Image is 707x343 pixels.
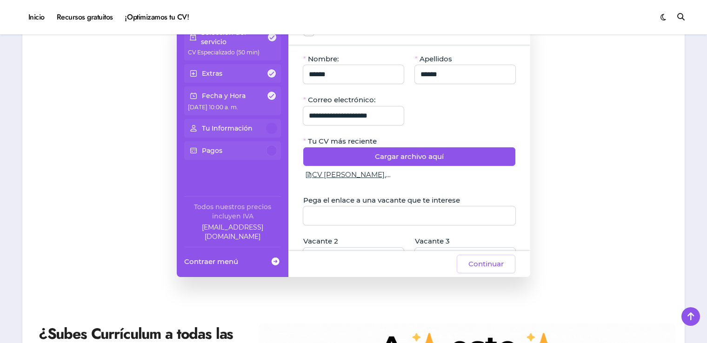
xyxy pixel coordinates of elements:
[51,5,119,30] a: Recursos gratuitos
[303,147,515,166] button: Cargar archivo aquí
[420,54,452,64] span: Apellidos
[457,255,515,273] button: Continuar
[184,202,281,221] div: Todos nuestros precios incluyen IVA
[308,54,339,64] span: Nombre:
[184,257,238,266] span: Contraer menú
[202,124,253,133] p: Tu Información
[202,91,246,100] p: Fecha y Hora
[201,28,267,46] p: Selección del servicio
[22,5,51,30] a: Inicio
[202,69,222,78] p: Extras
[375,151,444,162] span: Cargar archivo aquí
[415,237,450,246] span: Vacante 3
[312,170,394,180] span: CV Mónica Licona Estevez.pdf
[303,237,338,246] span: Vacante 2
[202,146,222,155] p: Pagos
[119,5,195,30] a: ¡Optimizamos tu CV!
[303,196,460,205] span: Pega el enlace a una vacante que te interese
[308,137,377,146] span: Tu CV más reciente
[188,104,238,111] span: [DATE] 10:00 a. m.
[468,258,504,270] span: Continuar
[308,95,375,105] span: Correo electrónico:
[184,223,281,241] a: Company email: ayuda@elhadadelasvacantes.com
[188,49,260,56] span: CV Especializado (50 min)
